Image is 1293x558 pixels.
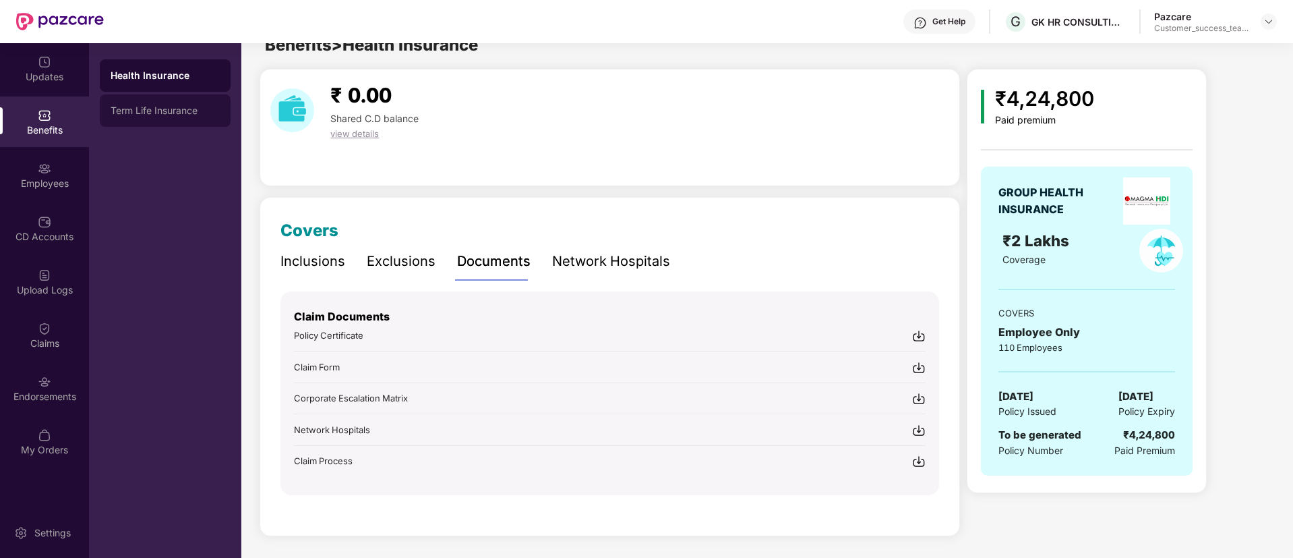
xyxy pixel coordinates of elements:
span: Network Hospitals [294,424,370,435]
img: svg+xml;base64,PHN2ZyBpZD0iRG93bmxvYWQtMjR4MjQiIHhtbG5zPSJodHRwOi8vd3d3LnczLm9yZy8yMDAwL3N2ZyIgd2... [912,329,926,343]
img: insurerLogo [1123,177,1170,225]
div: Health Insurance [111,69,220,82]
span: [DATE] [998,389,1033,405]
div: GROUP HEALTH INSURANCE [998,184,1116,218]
div: Paid premium [995,115,1094,126]
span: G [1011,13,1021,30]
img: svg+xml;base64,PHN2ZyBpZD0iRG93bmxvYWQtMjR4MjQiIHhtbG5zPSJodHRwOi8vd3d3LnczLm9yZy8yMDAwL3N2ZyIgd2... [912,361,926,374]
img: svg+xml;base64,PHN2ZyBpZD0iRHJvcGRvd24tMzJ4MzIiIHhtbG5zPSJodHRwOi8vd3d3LnczLm9yZy8yMDAwL3N2ZyIgd2... [1263,16,1274,27]
span: Corporate Escalation Matrix [294,393,408,403]
div: Inclusions [280,251,345,272]
span: Claim Process [294,455,353,466]
img: icon [981,90,984,123]
span: To be generated [998,428,1081,441]
img: svg+xml;base64,PHN2ZyBpZD0iRG93bmxvYWQtMjR4MjQiIHhtbG5zPSJodHRwOi8vd3d3LnczLm9yZy8yMDAwL3N2ZyIgd2... [912,424,926,437]
div: COVERS [998,306,1175,320]
span: Benefits > Health Insurance [265,35,478,55]
div: 110 Employees [998,341,1175,354]
img: policyIcon [1139,229,1183,273]
div: Get Help [932,16,965,27]
p: Claim Documents [294,308,926,325]
span: [DATE] [1118,389,1153,405]
span: ₹ 0.00 [330,83,392,107]
span: Policy Number [998,445,1063,456]
div: Settings [30,526,75,540]
div: Employee Only [998,324,1175,341]
span: Policy Issued [998,404,1056,419]
img: download [270,88,314,132]
span: view details [330,128,379,139]
img: svg+xml;base64,PHN2ZyBpZD0iQmVuZWZpdHMiIHhtbG5zPSJodHRwOi8vd3d3LnczLm9yZy8yMDAwL3N2ZyIgd2lkdGg9Ij... [38,109,51,122]
div: Network Hospitals [552,251,670,272]
div: Pazcare [1154,10,1249,23]
img: New Pazcare Logo [16,13,104,30]
div: ₹4,24,800 [1123,427,1175,443]
span: Covers [280,221,338,240]
div: Term Life Insurance [111,105,220,116]
img: svg+xml;base64,PHN2ZyBpZD0iTXlfT3JkZXJzIiBkYXRhLW5hbWU9Ik15IE9yZGVycyIgeG1sbnM9Imh0dHA6Ly93d3cudz... [38,428,51,442]
span: Paid Premium [1114,443,1175,458]
img: svg+xml;base64,PHN2ZyBpZD0iSGVscC0zMngzMiIgeG1sbnM9Imh0dHA6Ly93d3cudzMub3JnLzIwMDAvc3ZnIiB3aWR0aD... [913,16,927,30]
img: svg+xml;base64,PHN2ZyBpZD0iRW5kb3JzZW1lbnRzIiB4bWxucz0iaHR0cDovL3d3dy53My5vcmcvMjAwMC9zdmciIHdpZH... [38,375,51,389]
span: Claim Form [294,362,340,372]
span: Shared C.D balance [330,113,419,124]
div: Customer_success_team_lead [1154,23,1249,34]
img: svg+xml;base64,PHN2ZyBpZD0iQ2xhaW0iIHhtbG5zPSJodHRwOi8vd3d3LnczLm9yZy8yMDAwL3N2ZyIgd2lkdGg9IjIwIi... [38,322,51,335]
img: svg+xml;base64,PHN2ZyBpZD0iU2V0dGluZy0yMHgyMCIgeG1sbnM9Imh0dHA6Ly93d3cudzMub3JnLzIwMDAvc3ZnIiB3aW... [14,526,28,540]
span: Coverage [1002,254,1046,265]
img: svg+xml;base64,PHN2ZyBpZD0iVXBkYXRlZCIgeG1sbnM9Imh0dHA6Ly93d3cudzMub3JnLzIwMDAvc3ZnIiB3aWR0aD0iMj... [38,55,51,69]
span: Policy Certificate [294,330,363,341]
div: ₹4,24,800 [995,83,1094,115]
img: svg+xml;base64,PHN2ZyBpZD0iRW1wbG95ZWVzIiB4bWxucz0iaHR0cDovL3d3dy53My5vcmcvMjAwMC9zdmciIHdpZHRoPS... [38,162,51,175]
img: svg+xml;base64,PHN2ZyBpZD0iVXBsb2FkX0xvZ3MiIGRhdGEtbmFtZT0iVXBsb2FkIExvZ3MiIHhtbG5zPSJodHRwOi8vd3... [38,269,51,282]
div: Documents [457,251,531,272]
div: GK HR CONSULTING INDIA PRIVATE LIMITED - Consultant [1031,16,1126,28]
img: svg+xml;base64,PHN2ZyBpZD0iQ0RfQWNjb3VudHMiIGRhdGEtbmFtZT0iQ0QgQWNjb3VudHMiIHhtbG5zPSJodHRwOi8vd3... [38,215,51,229]
span: Policy Expiry [1118,404,1175,419]
img: svg+xml;base64,PHN2ZyBpZD0iRG93bmxvYWQtMjR4MjQiIHhtbG5zPSJodHRwOi8vd3d3LnczLm9yZy8yMDAwL3N2ZyIgd2... [912,392,926,406]
img: svg+xml;base64,PHN2ZyBpZD0iRG93bmxvYWQtMjR4MjQiIHhtbG5zPSJodHRwOi8vd3d3LnczLm9yZy8yMDAwL3N2ZyIgd2... [912,455,926,468]
span: ₹2 Lakhs [1002,231,1073,250]
div: Exclusions [367,251,435,272]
